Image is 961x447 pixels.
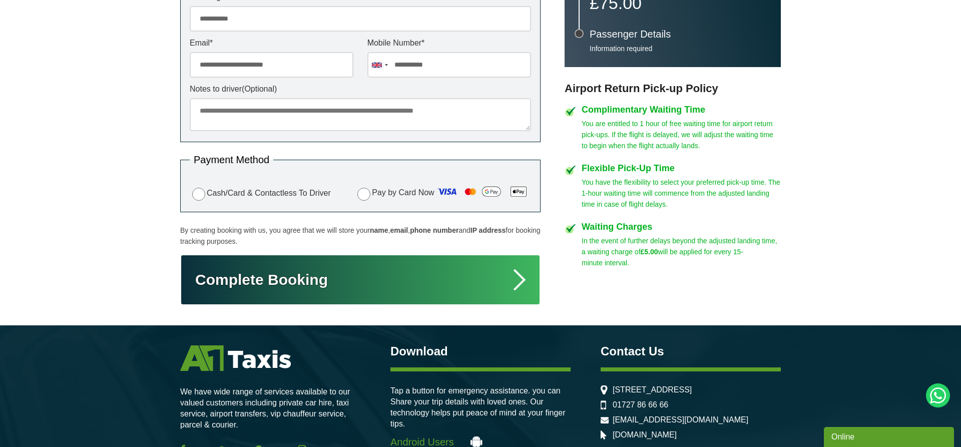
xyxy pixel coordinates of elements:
strong: phone number [410,226,458,234]
li: [STREET_ADDRESS] [601,385,781,394]
label: Cash/Card & Contactless To Driver [190,186,331,201]
label: Pay by Card Now [355,184,531,203]
p: By creating booking with us, you agree that we will store your , , and for booking tracking purpo... [180,225,541,247]
input: Pay by Card Now [357,188,370,201]
h3: Passenger Details [590,29,771,39]
img: A1 Taxis St Albans [180,345,291,371]
div: United Kingdom: +44 [368,53,391,77]
label: Mobile Number [367,39,531,47]
h3: Airport Return Pick-up Policy [565,82,781,95]
strong: name [370,226,388,234]
a: [DOMAIN_NAME] [613,430,677,439]
label: Notes to driver [190,85,531,93]
a: 01727 86 66 66 [613,400,668,409]
label: Email [190,39,353,47]
strong: email [390,226,408,234]
input: Cash/Card & Contactless To Driver [192,188,205,201]
h3: Download [390,345,571,357]
p: We have wide range of services available to our valued customers including private car hire, taxi... [180,386,360,430]
p: Tap a button for emergency assistance. you can Share your trip details with loved ones. Our techn... [390,385,571,429]
p: You have the flexibility to select your preferred pick-up time. The 1-hour waiting time will comm... [582,177,781,210]
p: You are entitled to 1 hour of free waiting time for airport return pick-ups. If the flight is del... [582,118,781,151]
iframe: chat widget [824,425,956,447]
a: [EMAIL_ADDRESS][DOMAIN_NAME] [613,415,748,424]
p: Information required [590,44,771,53]
h3: Contact Us [601,345,781,357]
legend: Payment Method [190,155,273,165]
span: (Optional) [242,85,277,93]
h4: Waiting Charges [582,222,781,231]
strong: IP address [470,226,506,234]
h4: Flexible Pick-Up Time [582,164,781,173]
p: In the event of further delays beyond the adjusted landing time, a waiting charge of will be appl... [582,235,781,268]
h4: Complimentary Waiting Time [582,105,781,114]
strong: £5.00 [641,248,658,256]
button: Complete Booking [180,254,541,305]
